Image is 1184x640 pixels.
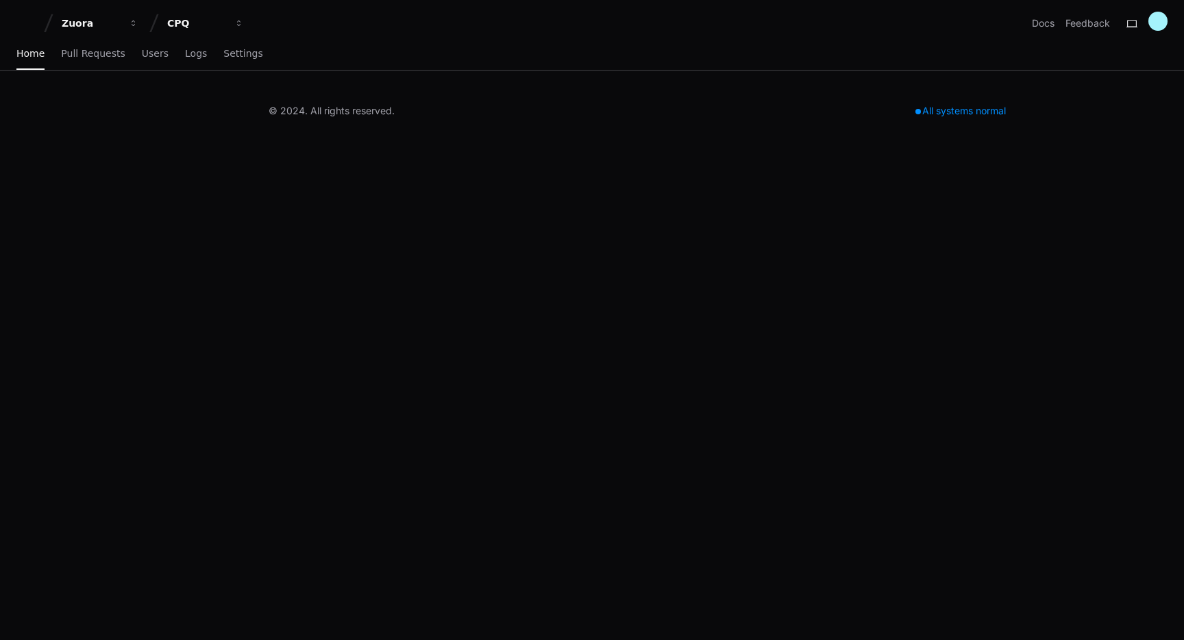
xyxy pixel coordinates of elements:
button: Zuora [56,11,144,36]
div: Zuora [62,16,121,30]
span: Pull Requests [61,49,125,57]
span: Users [142,49,169,57]
button: CPQ [162,11,249,36]
span: Settings [223,49,262,57]
a: Pull Requests [61,38,125,70]
div: CPQ [167,16,226,30]
span: Logs [185,49,207,57]
a: Settings [223,38,262,70]
a: Logs [185,38,207,70]
a: Home [16,38,45,70]
button: Feedback [1065,16,1110,30]
a: Users [142,38,169,70]
span: Home [16,49,45,57]
div: All systems normal [907,101,1014,120]
a: Docs [1032,16,1054,30]
div: © 2024. All rights reserved. [269,104,395,118]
